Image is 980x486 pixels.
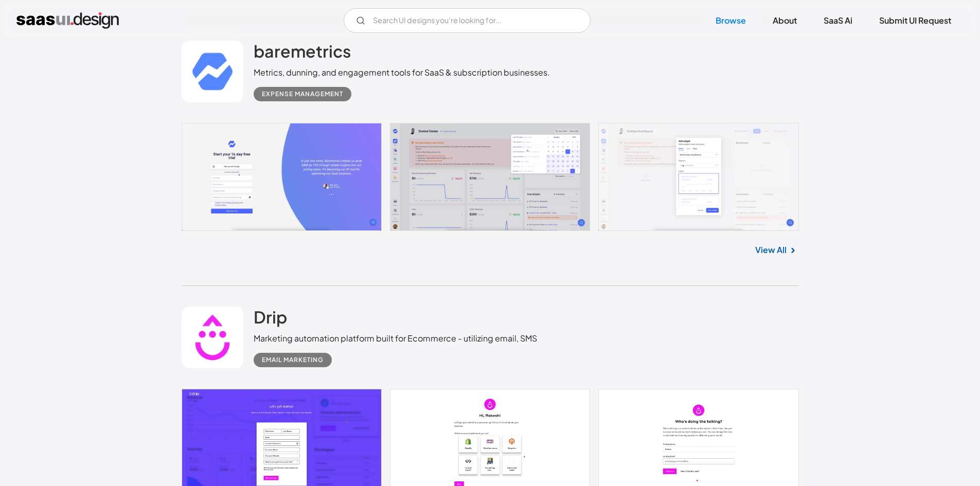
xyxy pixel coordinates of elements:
[262,88,343,100] div: Expense Management
[16,12,119,29] a: home
[811,9,865,32] a: SaaS Ai
[344,8,591,33] input: Search UI designs you're looking for...
[254,332,537,345] div: Marketing automation platform built for Ecommerce - utilizing email, SMS
[254,307,287,327] h2: Drip
[344,8,591,33] form: Email Form
[262,354,324,366] div: Email Marketing
[755,244,787,256] a: View All
[254,307,287,332] a: Drip
[760,9,809,32] a: About
[703,9,758,32] a: Browse
[254,66,550,79] div: Metrics, dunning, and engagement tools for SaaS & subscription businesses.
[254,41,351,61] h2: baremetrics
[254,41,351,66] a: baremetrics
[867,9,964,32] a: Submit UI Request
